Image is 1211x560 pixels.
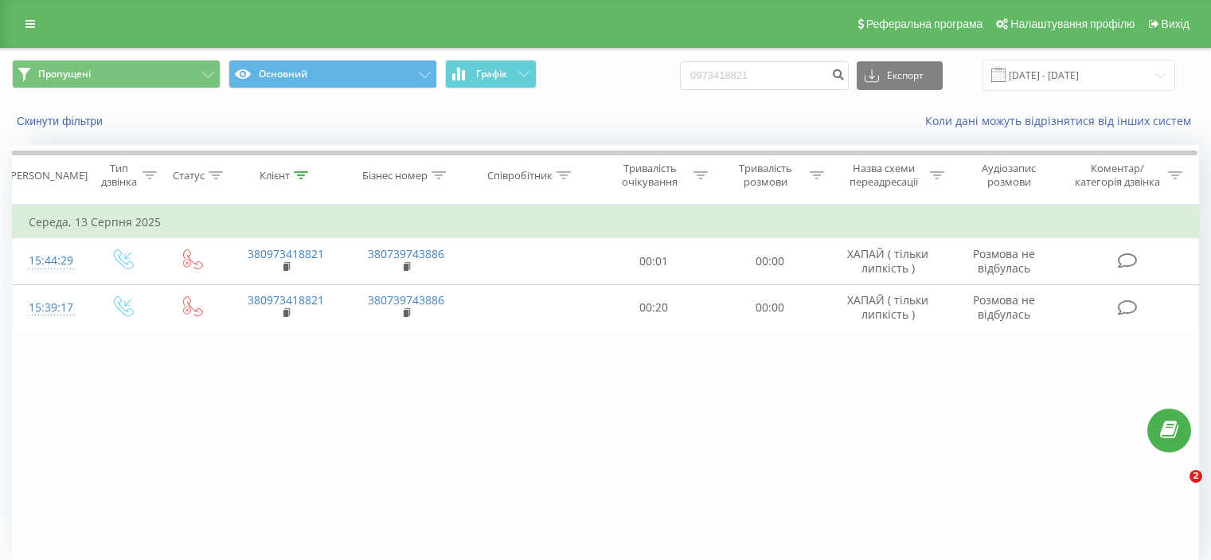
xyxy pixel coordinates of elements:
[29,292,71,323] div: 15:39:17
[827,284,947,331] td: ХАПАЙ ( тільки липкість )
[712,238,827,284] td: 00:00
[866,18,983,30] span: Реферальна програма
[726,162,806,189] div: Тривалість розмови
[487,169,553,182] div: Співробітник
[925,113,1199,128] a: Коли дані можуть відрізнятися вiд інших систем
[248,246,324,261] a: 380973418821
[173,169,205,182] div: Статус
[13,206,1199,238] td: Середа, 13 Серпня 2025
[857,61,943,90] button: Експорт
[611,162,690,189] div: Тривалість очікування
[229,60,437,88] button: Основний
[12,114,111,128] button: Скинути фільтри
[963,162,1056,189] div: Аудіозапис розмови
[100,162,138,189] div: Тип дзвінка
[1010,18,1135,30] span: Налаштування профілю
[1190,470,1202,483] span: 2
[680,61,849,90] input: Пошук за номером
[248,292,324,307] a: 380973418821
[973,292,1035,322] span: Розмова не відбулась
[368,292,444,307] a: 380739743886
[596,238,712,284] td: 00:01
[368,246,444,261] a: 380739743886
[712,284,827,331] td: 00:00
[7,169,88,182] div: [PERSON_NAME]
[38,68,91,80] span: Пропущені
[842,162,926,189] div: Назва схеми переадресації
[973,246,1035,276] span: Розмова не відбулась
[827,238,947,284] td: ХАПАЙ ( тільки липкість )
[1071,162,1164,189] div: Коментар/категорія дзвінка
[1162,18,1190,30] span: Вихід
[29,245,71,276] div: 15:44:29
[1157,470,1195,508] iframe: Intercom live chat
[476,69,507,80] span: Графік
[445,60,537,88] button: Графік
[596,284,712,331] td: 00:20
[362,169,428,182] div: Бізнес номер
[12,60,221,88] button: Пропущені
[260,169,290,182] div: Клієнт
